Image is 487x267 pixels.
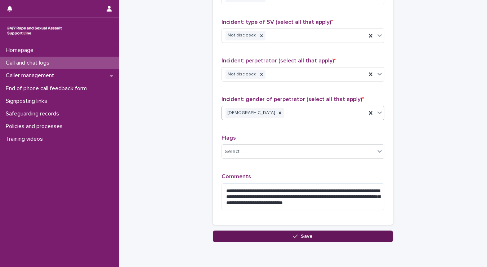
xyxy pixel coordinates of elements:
span: Save [301,234,313,239]
p: Policies and processes [3,123,68,130]
span: Incident: gender of perpetrator (select all that apply) [222,96,364,102]
p: Caller management [3,72,60,79]
p: Homepage [3,47,39,54]
p: Safeguarding records [3,110,65,117]
div: [DEMOGRAPHIC_DATA] [225,108,276,118]
p: End of phone call feedback form [3,85,93,92]
button: Save [213,231,393,242]
span: Incident: type of SV (select all that apply) [222,19,333,25]
div: Not disclosed [225,31,258,40]
span: Comments [222,174,251,179]
span: Flags [222,135,236,141]
p: Training videos [3,136,49,143]
p: Call and chat logs [3,60,55,66]
div: Select... [225,148,243,156]
span: Incident: perpetrator (select all that apply) [222,58,336,64]
p: Signposting links [3,98,53,105]
div: Not disclosed [225,70,258,79]
img: rhQMoQhaT3yELyF149Cw [6,23,63,38]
